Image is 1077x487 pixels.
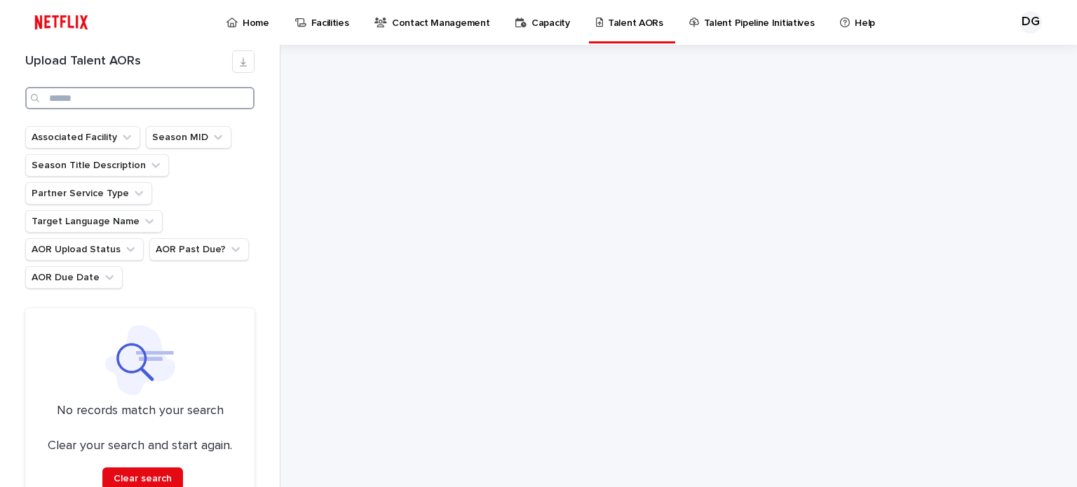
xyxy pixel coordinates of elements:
input: Search [25,87,255,109]
button: Season Title Description [25,154,169,177]
button: Partner Service Type [25,182,152,205]
button: AOR Upload Status [25,238,144,261]
button: Season MID [146,126,231,149]
p: Clear your search and start again. [48,439,232,454]
h1: Upload Talent AORs [25,54,232,69]
button: AOR Past Due? [149,238,249,261]
img: ifQbXi3ZQGMSEF7WDB7W [28,8,95,36]
button: Associated Facility [25,126,140,149]
div: DG [1020,11,1042,34]
p: No records match your search [42,404,238,419]
button: AOR Due Date [25,266,123,289]
button: Target Language Name [25,210,163,233]
span: Clear search [114,474,172,483]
